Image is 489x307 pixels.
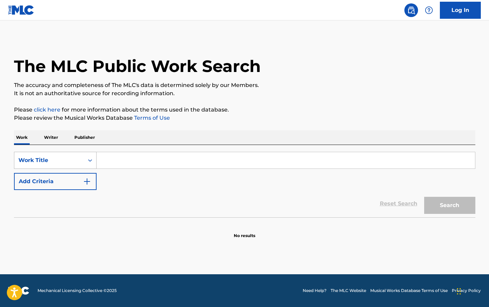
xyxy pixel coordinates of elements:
[14,106,475,114] p: Please for more information about the terms used in the database.
[14,81,475,89] p: The accuracy and completeness of The MLC's data is determined solely by our Members.
[303,288,327,294] a: Need Help?
[452,288,481,294] a: Privacy Policy
[455,274,489,307] iframe: Chat Widget
[422,3,436,17] div: Help
[83,177,91,186] img: 9d2ae6d4665cec9f34b9.svg
[14,173,97,190] button: Add Criteria
[234,224,255,239] p: No results
[440,2,481,19] a: Log In
[370,288,448,294] a: Musical Works Database Terms of Use
[8,5,34,15] img: MLC Logo
[18,156,80,164] div: Work Title
[14,114,475,122] p: Please review the Musical Works Database
[331,288,366,294] a: The MLC Website
[42,130,60,145] p: Writer
[72,130,97,145] p: Publisher
[133,115,170,121] a: Terms of Use
[457,281,461,302] div: Drag
[404,3,418,17] a: Public Search
[14,130,30,145] p: Work
[14,89,475,98] p: It is not an authoritative source for recording information.
[14,152,475,217] form: Search Form
[14,56,261,76] h1: The MLC Public Work Search
[34,106,60,113] a: click here
[425,6,433,14] img: help
[38,288,117,294] span: Mechanical Licensing Collective © 2025
[407,6,415,14] img: search
[8,287,29,295] img: logo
